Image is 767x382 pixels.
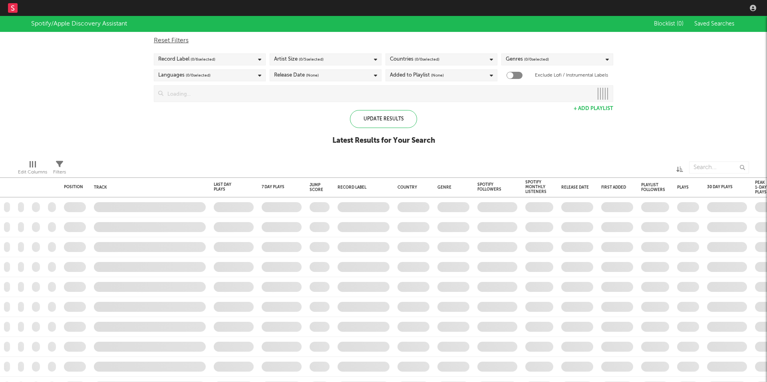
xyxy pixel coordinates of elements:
[601,185,629,190] div: First Added
[654,21,684,27] span: Blocklist
[755,180,767,195] div: Peak 1-Day Plays
[525,180,546,194] div: Spotify Monthly Listeners
[299,55,324,64] span: ( 0 / 5 selected)
[53,158,66,181] div: Filters
[677,21,684,27] span: ( 0 )
[641,183,665,192] div: Playlist Followers
[437,185,465,190] div: Genre
[397,185,425,190] div: Country
[506,55,549,64] div: Genres
[18,167,47,177] div: Edit Columns
[561,185,589,190] div: Release Date
[158,55,215,64] div: Record Label
[390,55,439,64] div: Countries
[574,106,613,111] button: + Add Playlist
[274,71,319,80] div: Release Date
[694,21,736,27] span: Saved Searches
[350,110,417,128] div: Update Results
[18,158,47,181] div: Edit Columns
[214,182,242,192] div: Last Day Plays
[163,86,593,102] input: Loading...
[191,55,215,64] span: ( 0 / 6 selected)
[306,71,319,80] span: (None)
[274,55,324,64] div: Artist Size
[332,136,435,146] div: Latest Results for Your Search
[186,71,211,80] span: ( 0 / 0 selected)
[477,182,505,192] div: Spotify Followers
[158,71,211,80] div: Languages
[64,185,83,189] div: Position
[431,71,444,80] span: (None)
[390,71,444,80] div: Added to Playlist
[154,36,613,45] div: Reset Filters
[535,71,608,80] label: Exclude Lofi / Instrumental Labels
[677,185,689,190] div: Plays
[53,167,66,177] div: Filters
[692,21,736,27] button: Saved Searches
[262,185,290,189] div: 7 Day Plays
[524,55,549,64] span: ( 0 / 0 selected)
[415,55,439,64] span: ( 0 / 0 selected)
[338,185,385,190] div: Record Label
[707,185,735,189] div: 30 Day Plays
[31,19,127,29] div: Spotify/Apple Discovery Assistant
[689,161,749,173] input: Search...
[310,183,323,192] div: Jump Score
[94,185,202,190] div: Track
